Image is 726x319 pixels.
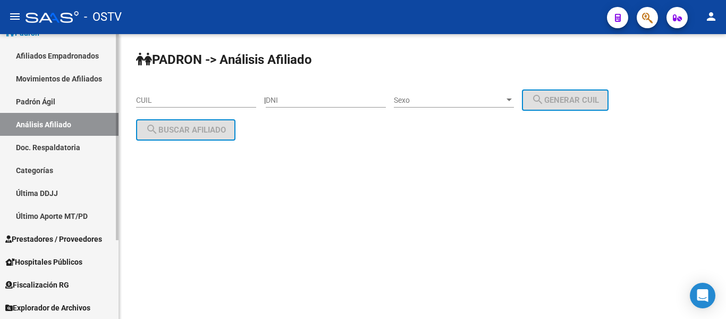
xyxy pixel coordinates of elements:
[9,10,21,23] mat-icon: menu
[136,119,235,141] button: Buscar afiliado
[705,10,717,23] mat-icon: person
[5,256,82,268] span: Hospitales Públicos
[531,95,599,105] span: Generar CUIL
[146,123,158,136] mat-icon: search
[531,93,544,106] mat-icon: search
[5,233,102,245] span: Prestadores / Proveedores
[5,302,90,314] span: Explorador de Archivos
[146,125,226,135] span: Buscar afiliado
[5,279,69,291] span: Fiscalización RG
[84,5,122,29] span: - OSTV
[394,96,504,105] span: Sexo
[690,283,715,308] div: Open Intercom Messenger
[136,52,312,67] strong: PADRON -> Análisis Afiliado
[264,96,617,104] div: |
[522,89,609,111] button: Generar CUIL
